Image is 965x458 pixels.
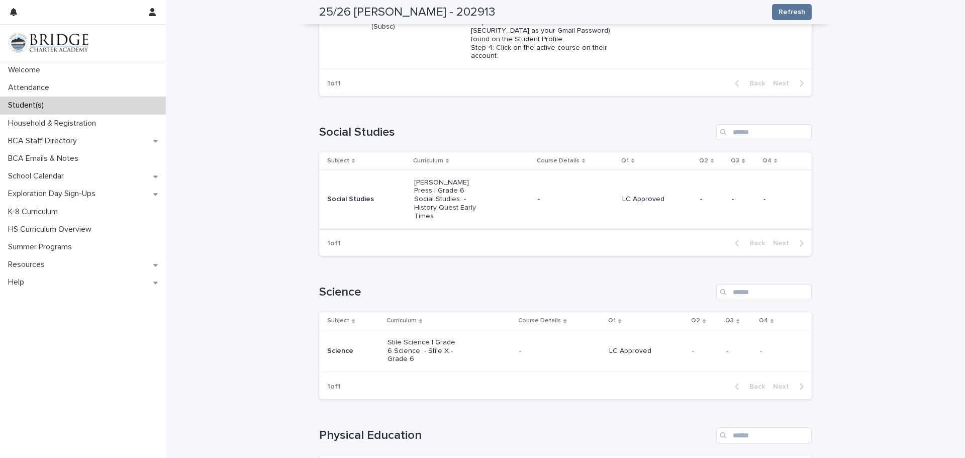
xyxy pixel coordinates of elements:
[762,155,771,166] p: Q4
[387,315,417,326] p: Curriculum
[414,178,486,221] p: [PERSON_NAME] Press | Grade 6 Social Studies - History Quest Early Times
[608,315,616,326] p: Q1
[622,195,692,204] p: LC Approved
[700,195,724,204] p: -
[779,7,805,17] span: Refresh
[763,195,796,204] p: -
[327,347,379,355] p: Science
[4,101,52,110] p: Student(s)
[716,124,812,140] input: Search
[4,83,57,93] p: Attendance
[743,80,765,87] span: Back
[4,65,48,75] p: Welcome
[319,285,712,300] h1: Science
[725,315,734,326] p: Q3
[621,155,629,166] p: Q1
[692,347,718,355] p: -
[4,119,104,128] p: Household & Registration
[319,5,495,20] h2: 25/26 [PERSON_NAME] - 202913
[609,347,681,355] p: LC Approved
[727,79,769,88] button: Back
[518,315,561,326] p: Course Details
[759,315,768,326] p: Q4
[8,33,88,53] img: V1C1m3IdTEidaUdm9Hs0
[319,231,349,256] p: 1 of 1
[319,428,712,443] h1: Physical Education
[327,195,399,204] p: Social Studies
[319,125,712,140] h1: Social Studies
[732,195,755,204] p: -
[4,189,104,199] p: Exploration Day Sign-Ups
[4,260,53,269] p: Resources
[699,155,708,166] p: Q2
[4,242,80,252] p: Summer Programs
[716,427,812,443] input: Search
[4,154,86,163] p: BCA Emails & Notes
[773,240,795,247] span: Next
[319,71,349,96] p: 1 of 1
[772,4,812,20] button: Refresh
[727,239,769,248] button: Back
[538,195,614,204] p: -
[4,225,100,234] p: HS Curriculum Overview
[726,347,752,355] p: -
[760,347,796,355] p: -
[727,382,769,391] button: Back
[743,383,765,390] span: Back
[769,79,812,88] button: Next
[319,170,812,229] tr: Social Studies[PERSON_NAME] Press | Grade 6 Social Studies - History Quest Early Times-LC Approve...
[716,284,812,300] input: Search
[4,171,72,181] p: School Calendar
[388,338,459,363] p: Stile Science | Grade 6 Science - Stile X - Grade 6
[319,330,812,372] tr: ScienceStile Science | Grade 6 Science - Stile X - Grade 6-LC Approved---
[327,155,349,166] p: Subject
[691,315,700,326] p: Q2
[319,375,349,399] p: 1 of 1
[4,207,66,217] p: K-8 Curriculum
[4,136,85,146] p: BCA Staff Directory
[731,155,739,166] p: Q3
[773,383,795,390] span: Next
[327,315,349,326] p: Subject
[537,155,580,166] p: Course Details
[413,155,443,166] p: Curriculum
[743,240,765,247] span: Back
[769,382,812,391] button: Next
[4,278,32,287] p: Help
[769,239,812,248] button: Next
[773,80,795,87] span: Next
[519,347,601,355] p: -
